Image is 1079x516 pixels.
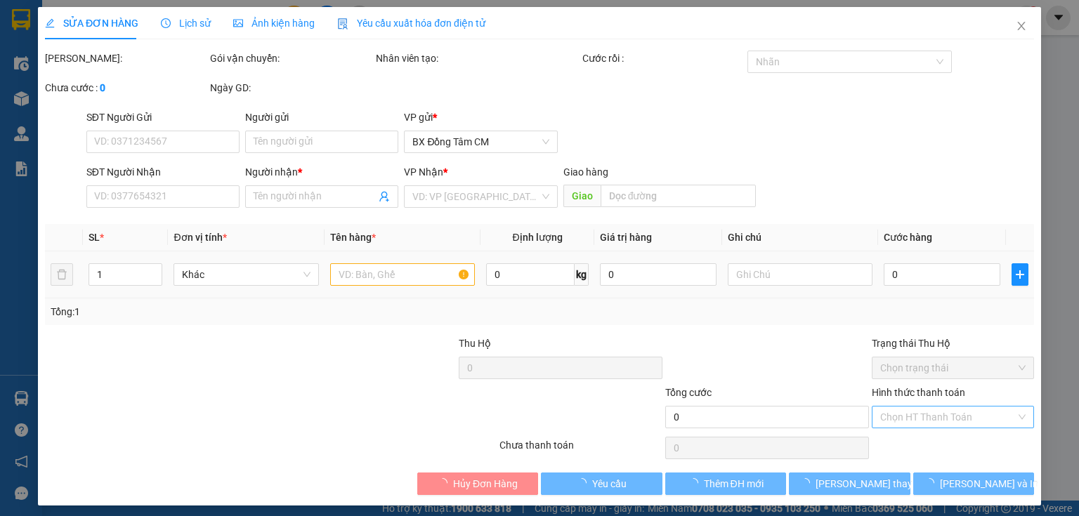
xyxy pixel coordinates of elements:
label: Hình thức thanh toán [872,387,965,398]
b: 0 [100,82,105,93]
span: [PERSON_NAME] và In [940,476,1038,491]
span: loading [800,478,816,488]
div: Chưa cước : [45,80,207,95]
span: close [1016,20,1027,32]
button: [PERSON_NAME] thay đổi [789,472,910,495]
div: Ngày GD: [210,80,372,95]
span: Hủy Đơn Hàng [453,476,518,491]
span: picture [233,18,243,28]
span: Cước hàng [884,232,932,243]
div: [PERSON_NAME]: [45,51,207,66]
span: Giá trị hàng [600,232,652,243]
button: plus [1012,263,1028,286]
img: icon [337,18,348,29]
input: VD: Bàn, Ghế [330,263,475,286]
div: Chưa thanh toán [498,437,663,462]
span: Yêu cầu xuất hóa đơn điện tử [337,18,485,29]
div: VP gửi [404,110,557,125]
span: Tổng cước [665,387,712,398]
span: loading [924,478,940,488]
button: Hủy Đơn Hàng [417,472,539,495]
span: [PERSON_NAME] thay đổi [816,476,928,491]
span: Tên hàng [330,232,376,243]
div: SĐT Người Gửi [86,110,240,125]
span: loading [438,478,453,488]
div: Cước rồi : [582,51,745,66]
span: VP Nhận [404,166,443,178]
span: clock-circle [161,18,171,28]
span: Giao [563,185,600,207]
span: Thêm ĐH mới [703,476,763,491]
button: [PERSON_NAME] và In [913,472,1035,495]
span: Giao hàng [563,166,608,178]
span: Chọn trạng thái [880,357,1026,378]
div: Tổng: 1 [51,304,417,319]
span: Lịch sử [161,18,211,29]
div: Gói vận chuyển: [210,51,372,66]
span: edit [45,18,55,28]
div: SĐT Người Nhận [86,164,240,180]
button: Yêu cầu [541,472,662,495]
span: loading [688,478,703,488]
input: Dọc đường [600,185,756,207]
span: Định lượng [512,232,562,243]
button: Close [1002,7,1041,46]
div: Nhân viên tạo: [376,51,580,66]
div: Người gửi [245,110,398,125]
span: loading [577,478,592,488]
span: kg [575,263,589,286]
div: Người nhận [245,164,398,180]
div: Trạng thái Thu Hộ [872,336,1034,351]
span: plus [1012,269,1028,280]
span: Đơn vị tính [174,232,226,243]
span: Ảnh kiện hàng [233,18,315,29]
span: Khác [182,264,310,285]
button: delete [51,263,73,286]
span: SỬA ĐƠN HÀNG [45,18,138,29]
span: SL [89,232,100,243]
button: Thêm ĐH mới [665,472,787,495]
span: user-add [379,191,390,202]
span: Thu Hộ [458,338,490,349]
span: Yêu cầu [592,476,627,491]
span: BX Đồng Tâm CM [412,131,549,152]
input: Ghi Chú [728,263,872,286]
th: Ghi chú [722,224,878,251]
